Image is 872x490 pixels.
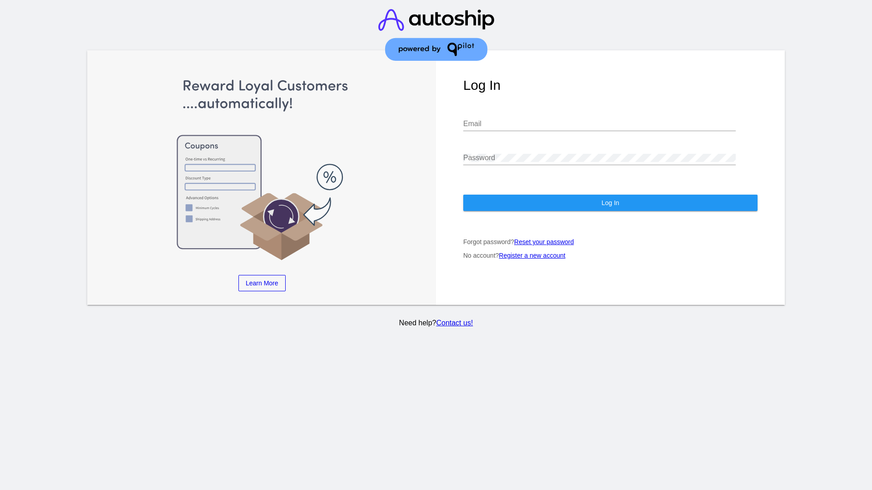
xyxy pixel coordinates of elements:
[601,199,619,206] span: Log In
[463,120,736,128] input: Email
[463,195,758,211] button: Log In
[499,252,565,259] a: Register a new account
[246,279,278,287] span: Learn More
[238,275,286,291] a: Learn More
[463,238,758,245] p: Forgot password?
[463,252,758,259] p: No account?
[115,78,409,261] img: Apply Coupons Automatically to Scheduled Orders with QPilot
[463,78,758,93] h1: Log In
[86,319,787,327] p: Need help?
[514,238,574,245] a: Reset your password
[436,319,473,327] a: Contact us!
